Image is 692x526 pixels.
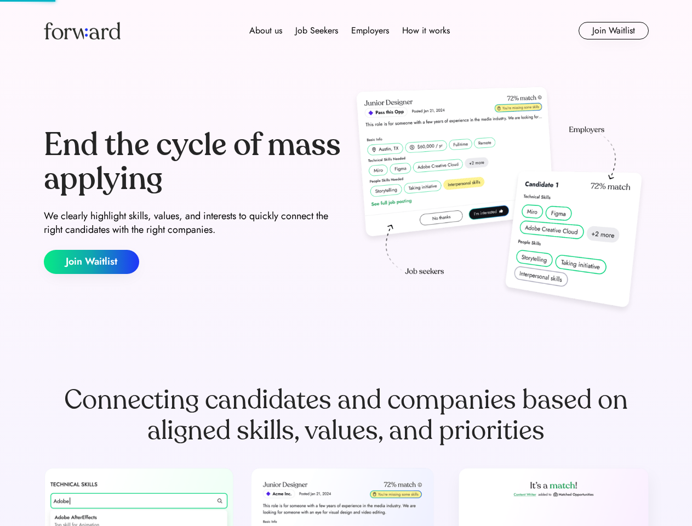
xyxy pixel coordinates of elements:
div: About us [249,24,282,37]
div: Employers [351,24,389,37]
div: End the cycle of mass applying [44,128,342,196]
div: We clearly highlight skills, values, and interests to quickly connect the right candidates with t... [44,209,342,237]
div: How it works [402,24,450,37]
button: Join Waitlist [579,22,649,39]
img: Forward logo [44,22,121,39]
img: hero-image.png [351,83,649,319]
div: Connecting candidates and companies based on aligned skills, values, and priorities [44,385,649,446]
div: Job Seekers [295,24,338,37]
button: Join Waitlist [44,250,139,274]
